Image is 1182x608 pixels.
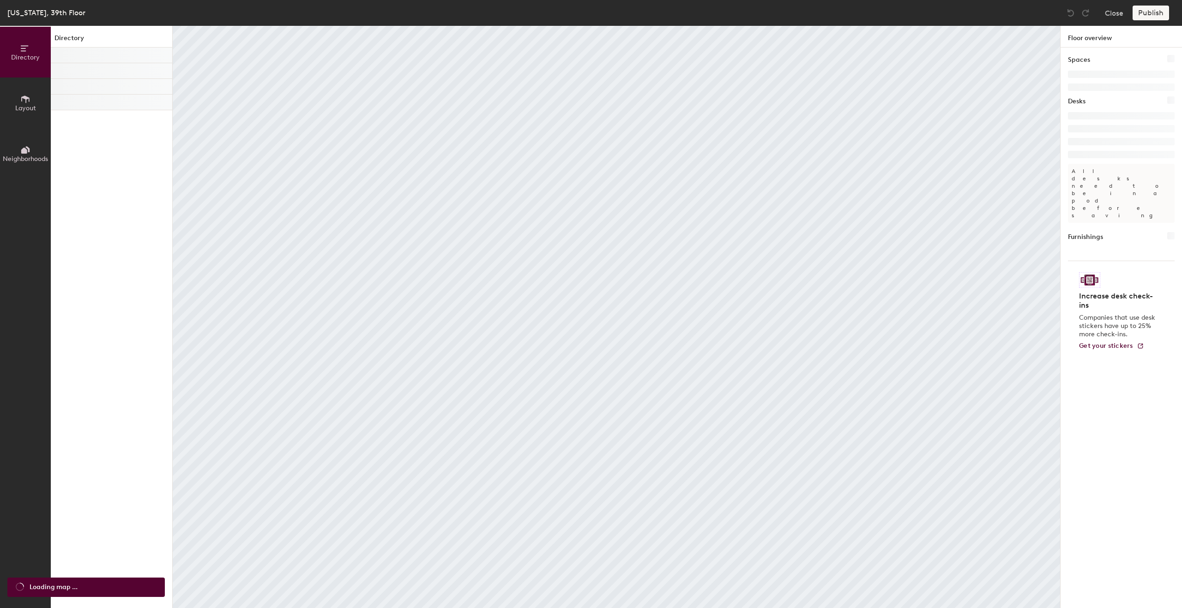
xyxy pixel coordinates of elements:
[11,54,40,61] span: Directory
[1068,232,1103,242] h1: Furnishings
[1079,272,1100,288] img: Sticker logo
[15,104,36,112] span: Layout
[1068,55,1090,65] h1: Spaces
[1066,8,1075,18] img: Undo
[1079,342,1133,350] span: Get your stickers
[7,7,85,18] div: [US_STATE], 39th Floor
[173,26,1060,608] canvas: Map
[1068,96,1086,107] h1: Desks
[1081,8,1090,18] img: Redo
[30,582,78,592] span: Loading map ...
[3,155,48,163] span: Neighborhoods
[51,33,172,48] h1: Directory
[1068,164,1175,223] p: All desks need to be in a pod before saving
[1105,6,1123,20] button: Close
[1079,292,1158,310] h4: Increase desk check-ins
[1061,26,1182,48] h1: Floor overview
[1079,314,1158,339] p: Companies that use desk stickers have up to 25% more check-ins.
[1079,342,1144,350] a: Get your stickers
